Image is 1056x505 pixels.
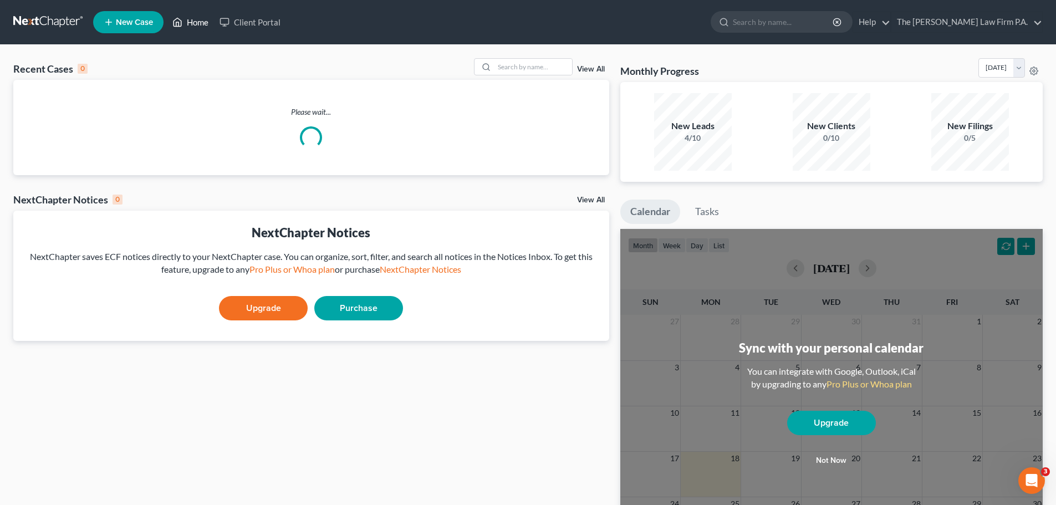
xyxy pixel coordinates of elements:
[577,65,605,73] a: View All
[380,264,461,274] a: NextChapter Notices
[13,106,609,118] p: Please wait...
[733,12,834,32] input: Search by name...
[113,195,123,205] div: 0
[793,132,870,144] div: 0/10
[891,12,1042,32] a: The [PERSON_NAME] Law Firm P.A.
[1018,467,1045,494] iframe: Intercom live chat
[620,64,699,78] h3: Monthly Progress
[654,120,732,132] div: New Leads
[620,200,680,224] a: Calendar
[167,12,214,32] a: Home
[1041,467,1050,476] span: 3
[13,62,88,75] div: Recent Cases
[787,450,876,472] button: Not now
[685,200,729,224] a: Tasks
[853,12,890,32] a: Help
[314,296,403,320] a: Purchase
[793,120,870,132] div: New Clients
[931,120,1009,132] div: New Filings
[214,12,286,32] a: Client Portal
[577,196,605,204] a: View All
[931,132,1009,144] div: 0/5
[22,251,600,276] div: NextChapter saves ECF notices directly to your NextChapter case. You can organize, sort, filter, ...
[743,365,920,391] div: You can integrate with Google, Outlook, iCal by upgrading to any
[494,59,572,75] input: Search by name...
[78,64,88,74] div: 0
[827,379,912,389] a: Pro Plus or Whoa plan
[219,296,308,320] a: Upgrade
[739,339,924,356] div: Sync with your personal calendar
[22,224,600,241] div: NextChapter Notices
[13,193,123,206] div: NextChapter Notices
[116,18,153,27] span: New Case
[787,411,876,435] a: Upgrade
[654,132,732,144] div: 4/10
[249,264,335,274] a: Pro Plus or Whoa plan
